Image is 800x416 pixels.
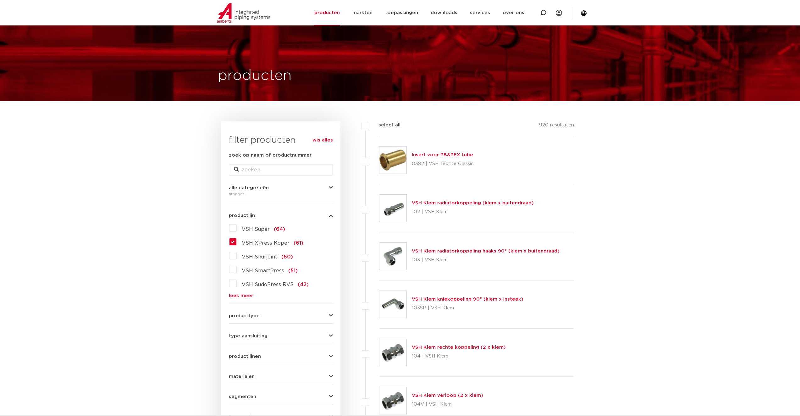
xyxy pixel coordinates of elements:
p: 920 resultaten [539,121,574,131]
h3: filter producten [229,134,333,147]
span: productlijnen [229,354,261,359]
button: segmenten [229,394,333,399]
p: 103SP | VSH Klem [412,303,523,313]
a: VSH Klem verloop (2 x klem) [412,393,483,398]
h1: producten [218,66,292,86]
span: productlijn [229,213,255,218]
span: (60) [281,254,293,259]
p: 104 | VSH Klem [412,351,506,361]
p: 102 | VSH Klem [412,207,534,217]
button: materialen [229,374,333,379]
img: Thumbnail for Insert voor PB&PEX tube [379,147,406,174]
img: Thumbnail for VSH Klem radiatorkoppeling (klem x buitendraad) [379,195,406,222]
a: Insert voor PB&PEX tube [412,153,473,157]
p: 0382 | VSH Tectite Classic [412,159,474,169]
button: type aansluiting [229,334,333,338]
span: VSH SudoPress RVS [242,282,294,287]
a: lees meer [229,293,333,298]
span: VSH Shurjoint [242,254,277,259]
span: materialen [229,374,255,379]
span: producttype [229,313,260,318]
span: alle categorieën [229,186,269,190]
a: VSH Klem radiatorkoppeling haaks 90° (klem x buitendraad) [412,249,560,253]
p: 103 | VSH Klem [412,255,560,265]
img: Thumbnail for VSH Klem kniekoppeling 90° (klem x insteek) [379,291,406,318]
a: wis alles [312,136,333,144]
div: fittingen [229,190,333,198]
img: Thumbnail for VSH Klem radiatorkoppeling haaks 90° (klem x buitendraad) [379,243,406,270]
span: (42) [298,282,309,287]
span: segmenten [229,394,256,399]
span: (64) [274,227,285,232]
a: VSH Klem rechte koppeling (2 x klem) [412,345,506,350]
span: VSH SmartPress [242,268,284,273]
button: productlijnen [229,354,333,359]
span: type aansluiting [229,334,268,338]
a: VSH Klem kniekoppeling 90° (klem x insteek) [412,297,523,302]
span: (61) [294,241,303,246]
input: zoeken [229,164,333,175]
p: 104V | VSH Klem [412,399,483,409]
span: VSH Super [242,227,270,232]
span: (51) [288,268,298,273]
button: productlijn [229,213,333,218]
img: Thumbnail for VSH Klem rechte koppeling (2 x klem) [379,339,406,366]
span: VSH XPress Koper [242,241,290,246]
img: Thumbnail for VSH Klem verloop (2 x klem) [379,387,406,414]
label: select all [369,121,400,129]
a: VSH Klem radiatorkoppeling (klem x buitendraad) [412,201,534,205]
button: producttype [229,313,333,318]
label: zoek op naam of productnummer [229,152,312,159]
button: alle categorieën [229,186,333,190]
